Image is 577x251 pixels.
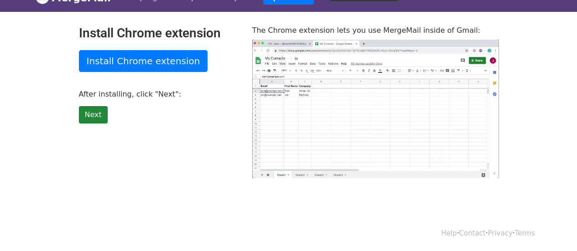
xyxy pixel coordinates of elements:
[515,229,535,237] a: Terms
[459,229,485,237] a: Contact
[252,26,499,35] p: The Chrome extension lets you use MergeMail inside of Gmail:
[79,106,108,123] a: Next
[79,26,239,41] h2: Install Chrome extension
[488,229,512,237] a: Privacy
[79,50,208,72] a: Install Chrome extension
[441,229,457,237] a: Help
[79,89,239,99] p: After installing, click "Next":
[531,207,577,251] iframe: Chat Widget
